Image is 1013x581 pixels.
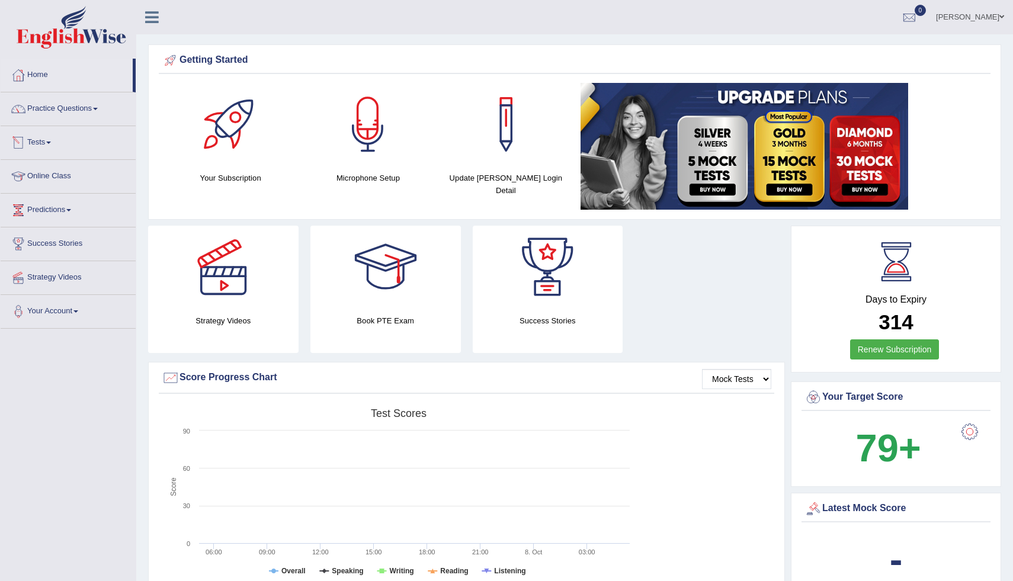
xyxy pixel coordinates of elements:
[581,83,908,210] img: small5.jpg
[1,194,136,223] a: Predictions
[472,548,489,556] text: 21:00
[855,426,921,470] b: 79+
[281,567,306,575] tspan: Overall
[183,465,190,472] text: 60
[804,500,988,518] div: Latest Mock Score
[915,5,927,16] span: 0
[473,314,623,327] h4: Success Stories
[804,294,988,305] h4: Days to Expiry
[162,52,988,69] div: Getting Started
[1,261,136,291] a: Strategy Videos
[366,548,382,556] text: 15:00
[390,567,414,575] tspan: Writing
[187,540,190,547] text: 0
[1,227,136,257] a: Success Stories
[148,314,299,327] h4: Strategy Videos
[169,477,178,496] tspan: Score
[879,310,913,333] b: 314
[850,339,940,359] a: Renew Subscription
[525,548,542,556] tspan: 8. Oct
[312,548,329,556] text: 12:00
[162,369,771,387] div: Score Progress Chart
[1,126,136,156] a: Tests
[310,314,461,327] h4: Book PTE Exam
[1,160,136,190] a: Online Class
[1,59,133,88] a: Home
[419,548,435,556] text: 18:00
[1,92,136,122] a: Practice Questions
[443,172,569,197] h4: Update [PERSON_NAME] Login Detail
[168,172,293,184] h4: Your Subscription
[890,538,903,581] b: -
[332,567,363,575] tspan: Speaking
[371,407,427,419] tspan: Test scores
[579,548,595,556] text: 03:00
[804,389,988,406] div: Your Target Score
[183,428,190,435] text: 90
[1,295,136,325] a: Your Account
[305,172,431,184] h4: Microphone Setup
[206,548,222,556] text: 06:00
[183,502,190,509] text: 30
[494,567,525,575] tspan: Listening
[259,548,275,556] text: 09:00
[440,567,468,575] tspan: Reading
